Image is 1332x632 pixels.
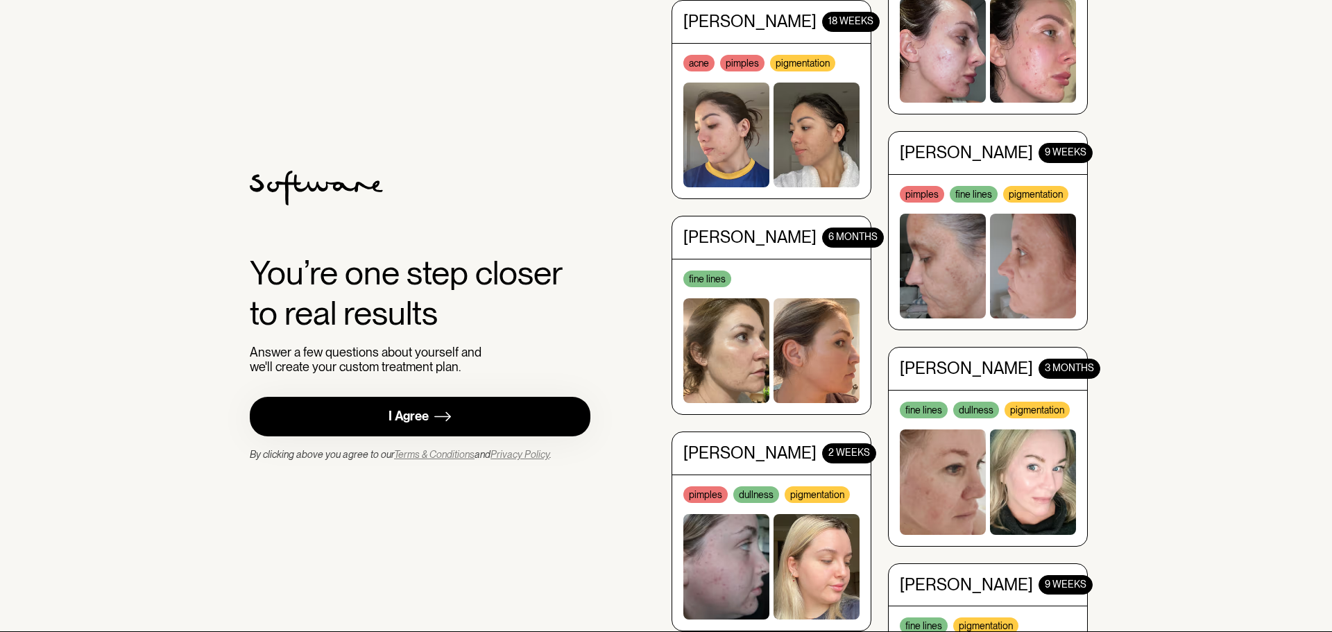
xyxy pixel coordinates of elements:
[388,409,429,425] div: I Agree
[770,54,835,71] div: pigmentation
[1039,574,1093,595] div: 9 WEEKS
[900,401,948,418] div: fine lines
[900,142,1033,162] div: [PERSON_NAME]
[683,11,817,31] div: [PERSON_NAME]
[950,185,998,202] div: fine lines
[1039,142,1093,162] div: 9 WEEKS
[394,449,475,460] a: Terms & Conditions
[683,227,817,247] div: [PERSON_NAME]
[953,401,999,418] div: dullness
[822,11,880,31] div: 18 WEEKS
[720,54,765,71] div: pimples
[250,397,590,436] a: I Agree
[250,253,590,333] div: You’re one step closer to real results
[733,486,779,502] div: dullness
[683,443,817,463] div: [PERSON_NAME]
[785,486,850,502] div: pigmentation
[250,447,552,461] div: By clicking above you agree to our and .
[683,54,715,71] div: acne
[683,486,728,502] div: pimples
[900,185,944,202] div: pimples
[900,359,1033,379] div: [PERSON_NAME]
[900,574,1033,595] div: [PERSON_NAME]
[1003,185,1068,202] div: pigmentation
[250,345,488,375] div: Answer a few questions about yourself and we'll create your custom treatment plan.
[822,227,884,247] div: 6 months
[1039,359,1100,379] div: 3 MONTHS
[1005,401,1070,418] div: pigmentation
[683,270,731,287] div: fine lines
[490,449,549,460] a: Privacy Policy
[822,443,876,463] div: 2 WEEKS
